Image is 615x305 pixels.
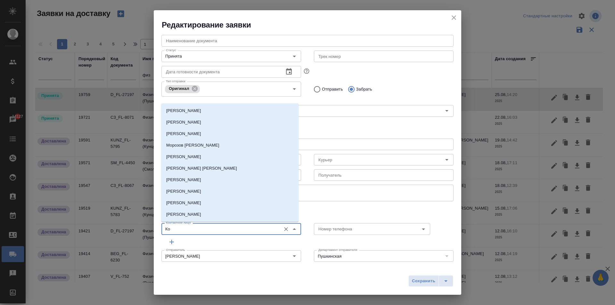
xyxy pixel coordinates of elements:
[162,20,461,30] h2: Редактирование заявки
[166,177,201,183] p: [PERSON_NAME]
[166,211,201,218] p: [PERSON_NAME]
[166,142,449,147] textarea: ул. [STREET_ADDRESS]. Единственный вход посередине здания
[166,131,201,137] p: [PERSON_NAME]
[408,275,453,287] div: split button
[282,225,291,234] button: Очистить
[166,108,201,114] p: [PERSON_NAME]
[290,52,299,61] button: Open
[166,200,201,206] p: [PERSON_NAME]
[161,126,454,133] h4: Параметры доставки
[290,225,299,234] button: Close
[166,142,219,148] p: Морозов [PERSON_NAME]
[442,155,451,164] button: Open
[302,67,311,75] button: Если заполнить эту дату, автоматически создастся заявка, чтобы забрать готовые документы
[408,275,439,287] button: Сохранить
[322,86,343,92] p: Отправить
[412,277,435,285] span: Сохранить
[166,188,201,195] p: [PERSON_NAME]
[166,165,237,172] p: [PERSON_NAME] [PERSON_NAME]
[161,236,182,248] button: Добавить
[165,86,193,91] span: Оригинал
[290,84,299,93] button: Open
[449,13,459,22] button: close
[166,154,201,160] p: [PERSON_NAME]
[166,188,449,198] textarea: Казакова Олеся [PHONE_NUMBER]
[166,119,201,125] p: [PERSON_NAME]
[165,85,200,93] div: Оригинал
[290,252,299,261] button: Open
[419,225,428,234] button: Open
[356,86,372,92] p: Забрать
[442,106,451,115] button: Open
